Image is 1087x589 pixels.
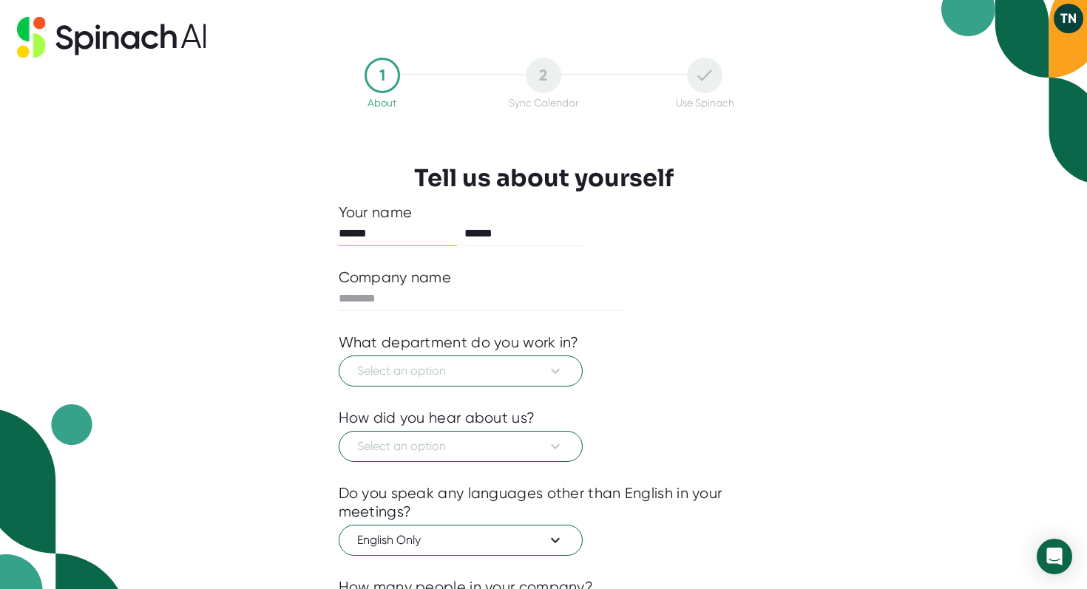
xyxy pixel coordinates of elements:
div: Sync Calendar [509,97,578,109]
div: 1 [365,58,400,93]
button: English Only [339,525,583,556]
button: Select an option [339,431,583,462]
span: Select an option [357,438,564,455]
div: Company name [339,268,452,287]
h3: Tell us about yourself [414,164,674,192]
span: English Only [357,531,564,549]
div: Do you speak any languages other than English in your meetings? [339,484,749,521]
div: 2 [526,58,561,93]
div: Your name [339,203,749,222]
div: About [368,97,396,109]
div: Use Spinach [676,97,734,109]
div: Open Intercom Messenger [1037,539,1072,574]
button: TN [1054,4,1083,33]
button: Select an option [339,355,583,387]
span: Select an option [357,362,564,380]
div: What department do you work in? [339,333,579,352]
div: How did you hear about us? [339,409,535,427]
